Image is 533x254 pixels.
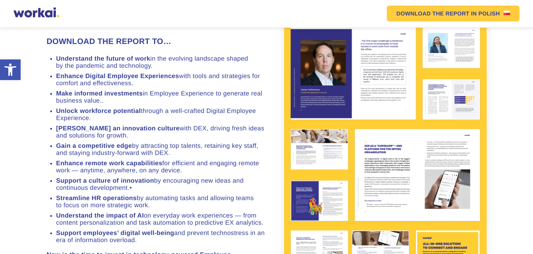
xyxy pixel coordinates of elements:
strong: Enhance remote work capabilities [56,160,162,167]
li: by encouraging new ideas and continuous development.• [56,178,267,192]
li: in Employee Experience to generate real business value.. [56,90,267,105]
input: Your last name [128,42,253,58]
strong: Gain a competitive edge [56,143,132,149]
li: for efficient and engaging remote work — anytime, anywhere, on any device. [56,160,267,174]
li: by attracting top talents, retaining key staff, and staying industry-forward with DEX. [56,143,267,157]
a: DOWNLOAD THE REPORTIN POLISHPolish flag [387,6,520,21]
p: email messages [10,114,45,120]
em: DOWNLOAD THE REPORT [396,11,469,16]
li: with tools and strategies for comfort and effectiveness. [56,73,267,87]
li: with DEX, driving fresh ideas and solutions for growth. [56,125,267,139]
strong: DOWNLOAD THE REPORT TO… [47,37,172,46]
li: and prevent technostress in an era of information overload. [56,230,267,244]
strong: Understand the impact of AI [56,212,144,219]
a: Terms of Use [200,71,226,76]
strong: Understand the future of work [56,55,151,62]
strong: Make informed investments [56,90,143,97]
strong: Unlock workforce potential [56,108,141,115]
li: in the evolving landscape shaped by the pandemic and technology. [56,55,267,70]
strong: Enhance Digital Employee Experiences [56,73,179,80]
strong: Streamline HR operations [56,195,137,202]
strong: Support employees’ digital well-being [56,230,174,237]
input: email messages* [2,115,7,120]
strong: [PERSON_NAME] an innovation culture [56,125,180,132]
img: Polish flag [504,11,510,15]
strong: Support a culture of innovation [56,178,154,184]
li: on everyday work experiences — from content personalization and task automation to predictive EX ... [56,212,267,227]
span: Last name [128,32,158,40]
li: through a well-crafted Digital Employee Experience. [56,108,267,122]
li: by automating tasks and allowing teams to focus on more strategic work. [56,195,267,209]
